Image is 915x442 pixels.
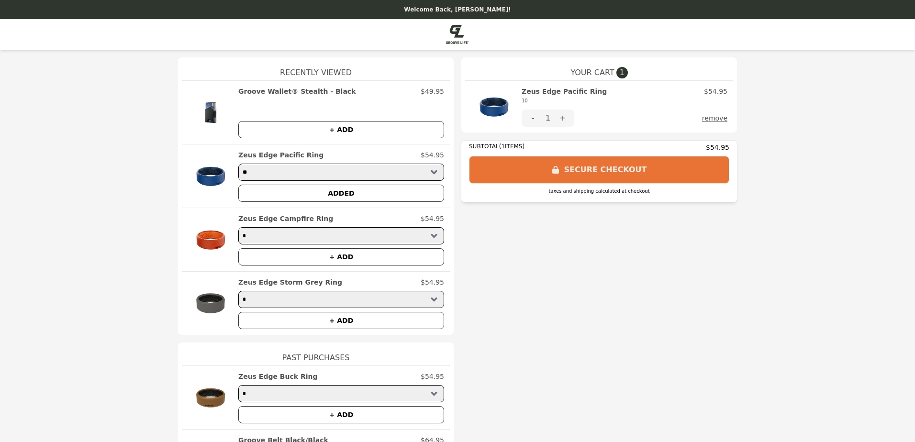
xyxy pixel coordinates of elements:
p: $54.95 [421,372,444,381]
p: Welcome Back, [PERSON_NAME]! [6,6,909,13]
img: Zeus Edge Buck Ring [188,372,234,423]
img: Groove Wallet® Stealth - Black [188,87,234,138]
img: Zeus Edge Pacific Ring [188,150,234,202]
img: Zeus Edge Campfire Ring [188,214,234,265]
img: Brand Logo [446,25,469,44]
select: Select a product variant [238,227,444,244]
button: + ADD [238,248,444,265]
div: 10 [522,96,607,106]
p: $54.95 [421,277,444,287]
select: Select a product variant [238,164,444,181]
div: 1 [545,110,551,127]
img: Zeus Edge Pacific Ring [471,87,517,127]
select: Select a product variant [238,291,444,308]
h2: Zeus Edge Buck Ring [238,372,317,381]
p: $49.95 [421,87,444,96]
h2: Zeus Edge Pacific Ring [522,87,607,106]
p: $54.95 [704,87,727,96]
button: remove [702,110,727,127]
span: SUBTOTAL [469,143,499,150]
h1: Recently Viewed [182,57,450,80]
span: 1 [616,67,628,78]
button: + ADD [238,406,444,423]
p: $54.95 [421,214,444,223]
button: SECURE CHECKOUT [469,156,729,184]
h2: Zeus Edge Pacific Ring [238,150,324,160]
button: + ADD [238,312,444,329]
img: Zeus Edge Storm Grey Ring [188,277,234,329]
span: $54.95 [706,143,729,152]
button: + ADD [238,121,444,138]
h2: Groove Wallet® Stealth - Black [238,87,356,96]
button: + [551,110,574,127]
button: - [522,110,545,127]
span: YOUR CART [570,67,614,78]
p: $54.95 [421,150,444,160]
h2: Zeus Edge Storm Grey Ring [238,277,342,287]
div: taxes and shipping calculated at checkout [469,188,729,195]
span: ( 1 ITEMS) [499,143,524,150]
select: Select a product variant [238,385,444,402]
button: ADDED [238,185,444,202]
h2: Zeus Edge Campfire Ring [238,214,333,223]
h1: Past Purchases [182,343,450,365]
